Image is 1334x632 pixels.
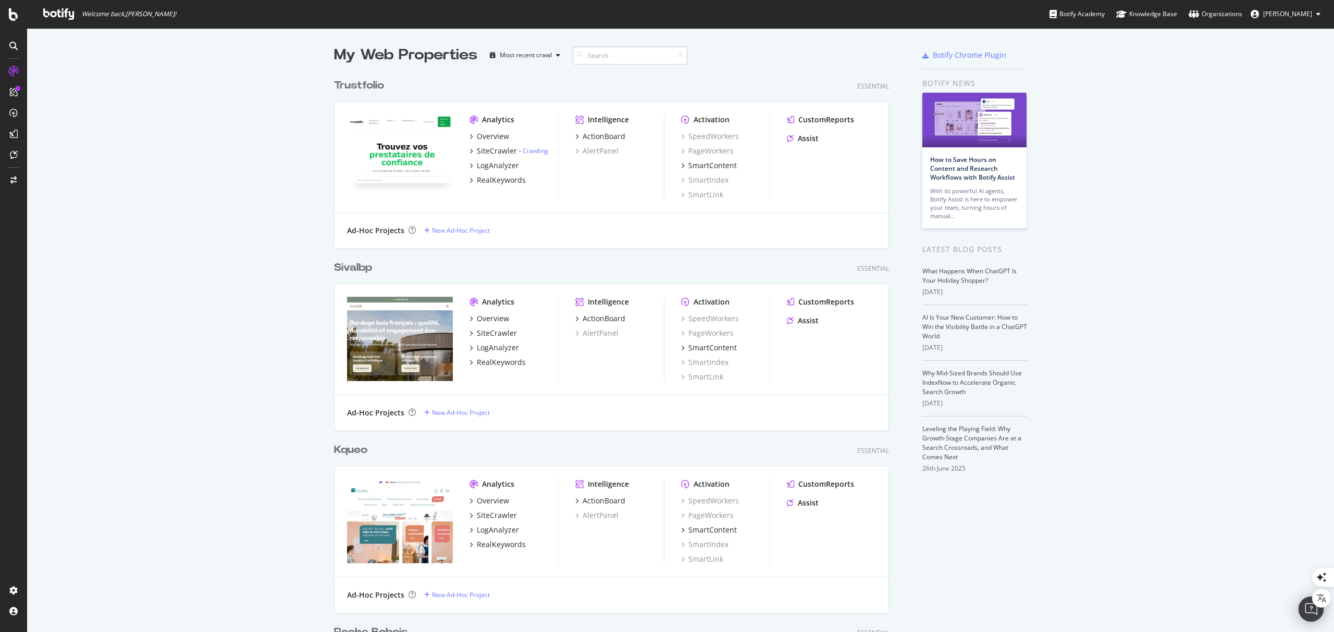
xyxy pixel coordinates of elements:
a: ActionBoard [548,313,598,324]
div: Intelligence [561,297,602,307]
a: Overview [442,313,482,324]
div: Analytics [455,479,487,489]
a: Sivalbp [307,260,349,275]
a: ActionBoard [548,496,598,506]
div: SmartIndex [654,357,701,368]
div: SiteCrawler [450,510,490,521]
a: RealKeywords [442,539,499,550]
a: SmartLink [654,554,696,564]
a: AI Is Your New Customer: How to Win the Visibility Battle in a ChatGPT World [895,313,1000,340]
a: SmartContent [654,343,710,353]
a: LogAnalyzer [442,343,492,353]
a: LogAnalyzer [442,525,492,535]
div: SpeedWorkers [654,131,712,142]
a: Botify Chrome Plugin [895,50,979,60]
div: SmartContent [661,525,710,535]
div: AlertPanel [548,510,591,521]
img: sivalbp.fr [320,297,426,381]
a: How to Save Hours on Content and Research Workflows with Botify Assist [903,155,988,182]
div: SmartLink [654,372,696,382]
div: Kqueo [307,443,340,458]
div: Botify news [895,78,1000,89]
a: AlertPanel [548,146,591,156]
a: CustomReports [760,479,827,489]
a: SiteCrawler- Crawling [442,146,521,156]
a: Assist [760,315,792,326]
div: New Ad-Hoc Project [405,408,463,417]
div: Intelligence [561,479,602,489]
div: Assist [771,133,792,144]
div: LogAnalyzer [450,343,492,353]
a: Kqueo [307,443,344,458]
a: Overview [442,131,482,142]
div: Intelligence [561,115,602,125]
a: ActionBoard [548,131,598,142]
div: With its powerful AI agents, Botify Assist is here to empower your team, turning hours of manual… [903,187,992,220]
a: PageWorkers [654,510,707,521]
div: ActionBoard [555,313,598,324]
a: Overview [442,496,482,506]
button: Most recent crawl [459,47,537,64]
a: SmartContent [654,160,710,171]
a: AlertPanel [548,328,591,338]
div: Overview [450,496,482,506]
div: Open Intercom Messenger [1271,597,1296,622]
div: Organizations [1162,9,1215,19]
div: 26th June 2025 [895,464,1000,473]
div: Knowledge Base [1089,9,1150,19]
a: PageWorkers [654,146,707,156]
div: ActionBoard [555,496,598,506]
a: New Ad-Hoc Project [397,226,463,235]
img: How to Save Hours on Content and Research Workflows with Botify Assist [895,93,999,147]
div: SmartContent [661,160,710,171]
a: LogAnalyzer [442,160,492,171]
div: - [492,146,521,155]
div: [DATE] [895,343,1000,352]
div: Botify Academy [1022,9,1078,19]
div: Sivalbp [307,260,345,275]
div: Essential [830,82,862,91]
div: Analytics [455,115,487,125]
a: RealKeywords [442,175,499,185]
div: CustomReports [771,297,827,307]
div: [DATE] [895,399,1000,408]
a: Leveling the Playing Field: Why Growth-Stage Companies Are at a Search Crossroads, and What Comes... [895,424,994,461]
div: RealKeywords [450,357,499,368]
a: SpeedWorkers [654,496,712,506]
div: Activation [666,115,702,125]
a: Assist [760,133,792,144]
a: CustomReports [760,297,827,307]
div: SiteCrawler [450,328,490,338]
div: LogAnalyzer [450,525,492,535]
button: [PERSON_NAME] [1215,6,1302,22]
div: LogAnalyzer [450,160,492,171]
div: SmartLink [654,189,696,200]
div: SiteCrawler [450,146,490,156]
div: New Ad-Hoc Project [405,590,463,599]
a: PageWorkers [654,328,707,338]
a: SpeedWorkers [654,313,712,324]
div: My Web Properties [307,45,450,66]
div: New Ad-Hoc Project [405,226,463,235]
a: SiteCrawler [442,510,490,521]
span: Welcome back, [PERSON_NAME] ! [55,10,149,18]
div: Activation [666,479,702,489]
div: Ad-Hoc Projects [320,590,377,600]
div: Assist [771,498,792,508]
a: New Ad-Hoc Project [397,408,463,417]
div: Botify Chrome Plugin [906,50,979,60]
div: Essential [830,264,862,273]
a: New Ad-Hoc Project [397,590,463,599]
a: What Happens When ChatGPT Is Your Holiday Shopper? [895,267,990,285]
a: Why Mid-Sized Brands Should Use IndexNow to Accelerate Organic Search Growth [895,369,995,396]
img: kqueo.fr [320,479,426,563]
a: Trustfolio [307,78,361,93]
div: CustomReports [771,115,827,125]
input: Search [546,46,660,65]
